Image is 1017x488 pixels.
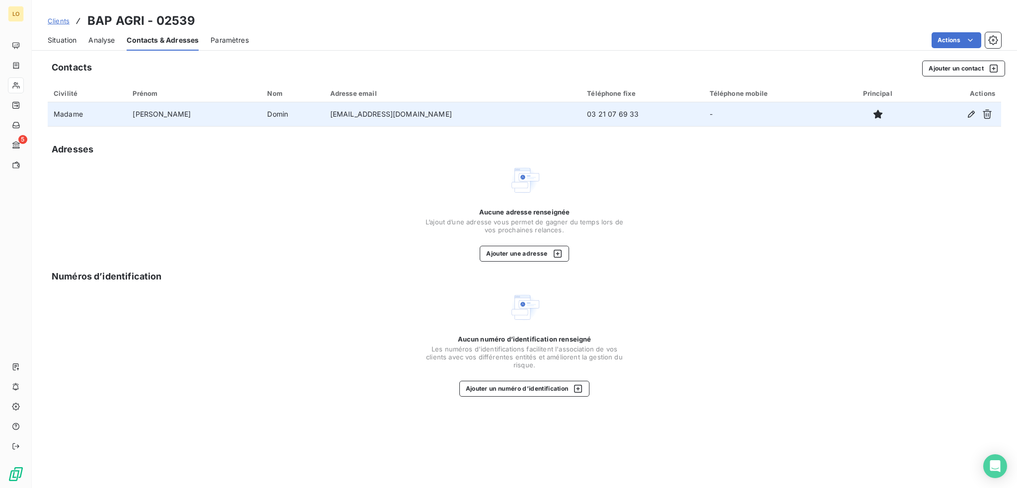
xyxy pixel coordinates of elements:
[52,142,93,156] h5: Adresses
[480,246,569,262] button: Ajouter une adresse
[48,17,70,25] span: Clients
[983,454,1007,478] div: Open Intercom Messenger
[704,102,839,126] td: -
[922,61,1005,76] button: Ajouter un contact
[479,208,570,216] span: Aucune adresse renseignée
[127,35,199,45] span: Contacts & Adresses
[425,218,624,234] span: L’ajout d’une adresse vous permet de gagner du temps lors de vos prochaines relances.
[844,89,911,97] div: Principal
[261,102,324,126] td: Domin
[8,6,24,22] div: LO
[18,135,27,144] span: 5
[8,466,24,482] img: Logo LeanPay
[52,270,162,283] h5: Numéros d’identification
[581,102,703,126] td: 03 21 07 69 33
[923,89,995,97] div: Actions
[425,345,624,369] span: Les numéros d'identifications facilitent l'association de vos clients avec vos différentes entité...
[48,16,70,26] a: Clients
[508,291,540,323] img: Empty state
[458,335,591,343] span: Aucun numéro d’identification renseigné
[211,35,249,45] span: Paramètres
[330,89,576,97] div: Adresse email
[48,102,127,126] td: Madame
[133,89,255,97] div: Prénom
[459,381,590,397] button: Ajouter un numéro d’identification
[587,89,697,97] div: Téléphone fixe
[932,32,981,48] button: Actions
[54,89,121,97] div: Civilité
[88,35,115,45] span: Analyse
[48,35,76,45] span: Situation
[324,102,581,126] td: [EMAIL_ADDRESS][DOMAIN_NAME]
[87,12,195,30] h3: BAP AGRI - 02539
[710,89,833,97] div: Téléphone mobile
[52,61,92,74] h5: Contacts
[267,89,318,97] div: Nom
[508,164,540,196] img: Empty state
[127,102,261,126] td: [PERSON_NAME]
